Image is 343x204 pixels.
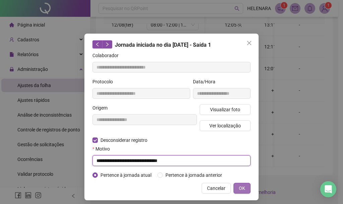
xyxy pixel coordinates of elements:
[92,145,114,153] label: Motivo
[92,78,117,85] label: Protocolo
[210,106,240,113] span: Visualizar foto
[92,52,123,59] label: Colaborador
[98,136,150,144] span: Desconsiderar registro
[105,42,110,47] span: right
[244,38,255,48] button: Close
[200,120,251,131] button: Ver localização
[92,104,112,112] label: Origem
[102,40,112,48] button: right
[200,104,251,115] button: Visualizar foto
[92,40,251,49] div: Jornada iniciada no dia [DATE] - Saída 1
[95,42,100,47] span: left
[202,183,231,194] button: Cancelar
[207,185,225,192] span: Cancelar
[98,171,154,179] span: Pertence à jornada atual
[163,171,225,179] span: Pertence à jornada anterior
[239,185,245,192] span: OK
[233,183,251,194] button: OK
[92,40,102,48] button: left
[193,78,220,85] label: Data/Hora
[320,181,336,197] div: Open Intercom Messenger
[209,122,241,129] span: Ver localização
[247,40,252,46] span: close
